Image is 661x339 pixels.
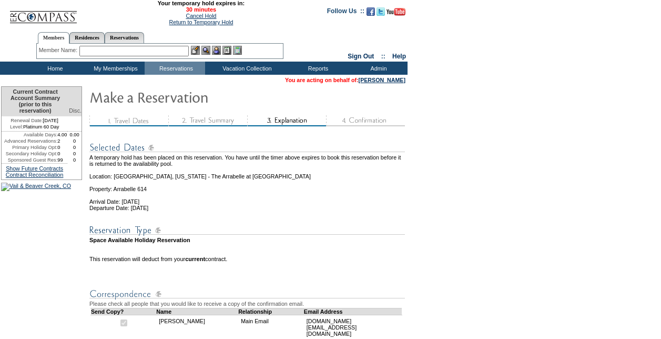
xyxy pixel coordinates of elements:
[89,205,406,211] td: Departure Date: [DATE]
[327,6,364,19] td: Follow Us ::
[238,308,304,315] td: Relationship
[10,124,23,130] span: Level:
[57,144,67,151] td: 0
[67,151,82,157] td: 0
[69,107,82,114] span: Disc.
[2,144,57,151] td: Primary Holiday Opt:
[89,301,304,307] span: Please check all people that you would like to receive a copy of the confirmation email.
[39,46,79,55] div: Member Name:
[67,157,82,163] td: 0
[38,32,70,44] a: Members
[84,62,145,75] td: My Memberships
[89,167,406,180] td: Location: [GEOGRAPHIC_DATA], [US_STATE] - The Arrabelle at [GEOGRAPHIC_DATA]
[83,6,319,13] span: 30 minutes
[304,308,402,315] td: Email Address
[1,183,71,191] img: Vail & Beaver Creek, CO
[89,237,406,243] td: Space Available Holiday Reservation
[6,165,63,172] a: Show Future Contracts
[168,115,247,126] img: step2_state3.gif
[348,53,374,60] a: Sign Out
[381,53,385,60] span: ::
[212,46,221,55] img: Impersonate
[367,11,375,17] a: Become our fan on Facebook
[57,151,67,157] td: 0
[2,138,57,144] td: Advanced Reservations:
[359,77,405,83] a: [PERSON_NAME]
[2,124,67,132] td: Platinum 60 Day
[156,308,238,315] td: Name
[2,87,67,116] td: Current Contract Account Summary (prior to this reservation)
[185,256,205,262] b: current
[89,154,406,167] td: A temporary hold has been placed on this reservation. You have until the timer above expires to b...
[347,62,408,75] td: Admin
[89,192,406,205] td: Arrival Date: [DATE]
[145,62,205,75] td: Reservations
[89,180,406,192] td: Property: Arrabelle 614
[222,46,231,55] img: Reservations
[205,62,287,75] td: Vacation Collection
[69,32,105,43] a: Residences
[169,19,233,25] a: Return to Temporary Hold
[326,115,405,126] img: step4_state1.gif
[89,224,405,237] img: Reservation Type
[201,46,210,55] img: View
[2,157,57,163] td: Sponsored Guest Res:
[24,62,84,75] td: Home
[89,115,168,126] img: step1_state3.gif
[2,132,57,138] td: Available Days:
[57,138,67,144] td: 2
[67,132,82,138] td: 0.00
[186,13,216,19] a: Cancel Hold
[105,32,144,43] a: Reservations
[247,115,326,126] img: step3_state2.gif
[57,157,67,163] td: 99
[191,46,200,55] img: b_edit.gif
[11,117,43,124] span: Renewal Date:
[89,86,300,107] img: Make Reservation
[6,172,64,178] a: Contract Reconciliation
[67,144,82,151] td: 0
[387,11,405,17] a: Subscribe to our YouTube Channel
[2,116,67,124] td: [DATE]
[2,151,57,157] td: Secondary Holiday Opt:
[387,8,405,16] img: Subscribe to our YouTube Channel
[377,11,385,17] a: Follow us on Twitter
[67,138,82,144] td: 0
[233,46,242,55] img: b_calculator.gif
[377,7,385,16] img: Follow us on Twitter
[392,53,406,60] a: Help
[89,256,406,262] td: This reservation will deduct from your contract.
[89,141,405,154] img: Reservation Dates
[57,132,67,138] td: 4.00
[287,62,347,75] td: Reports
[91,308,157,315] td: Send Copy?
[285,77,405,83] span: You are acting on behalf of:
[9,2,77,24] img: Compass Home
[367,7,375,16] img: Become our fan on Facebook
